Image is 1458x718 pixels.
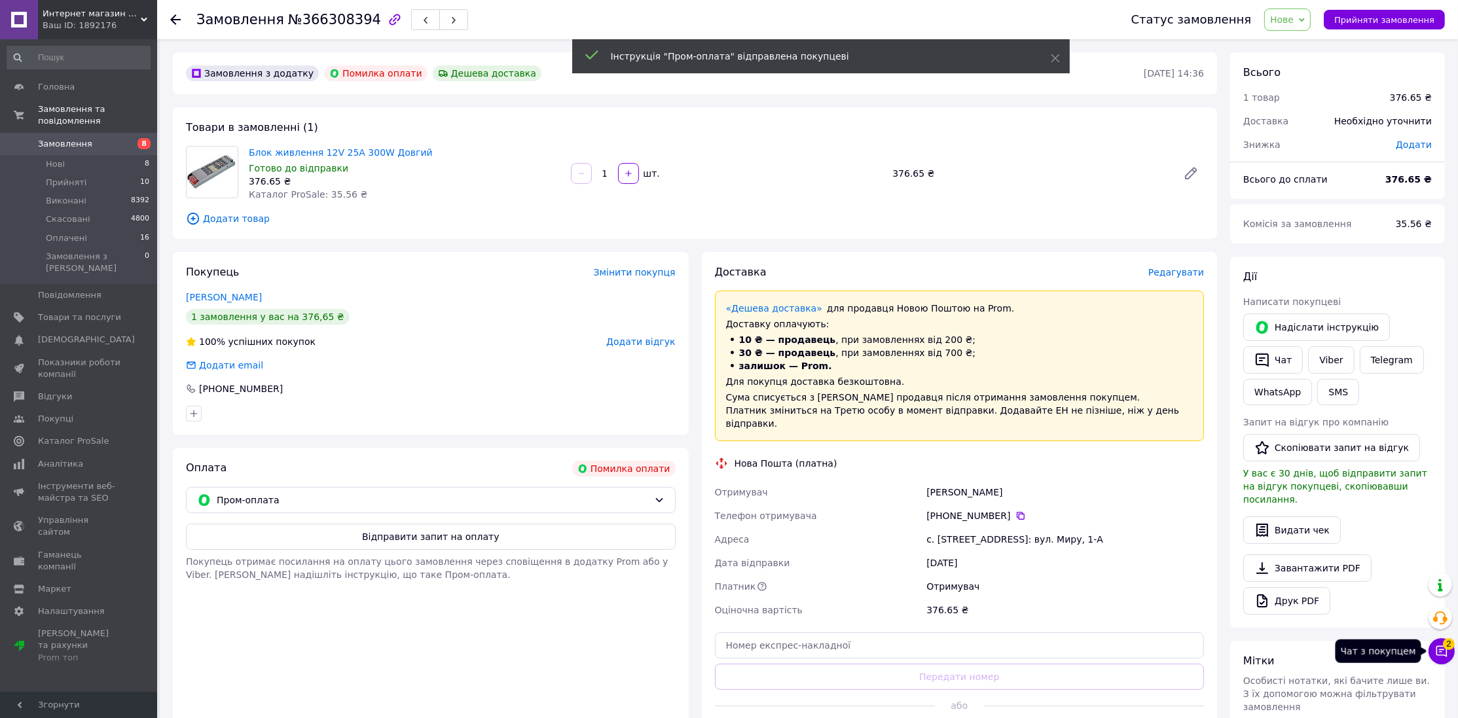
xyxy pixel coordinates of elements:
[715,558,790,568] span: Дата відправки
[199,336,225,347] span: 100%
[1390,91,1432,104] div: 376.65 ₴
[46,232,87,244] span: Оплачені
[1243,139,1281,150] span: Знижка
[433,65,541,81] div: Дешева доставка
[1178,160,1204,187] a: Редагувати
[38,103,157,127] span: Замовлення та повідомлення
[46,158,65,170] span: Нові
[38,81,75,93] span: Головна
[1360,346,1424,374] a: Telegram
[726,375,1194,388] div: Для покупця доставка безкоштовна.
[1270,14,1294,25] span: Нове
[186,461,227,474] span: Оплата
[739,361,832,371] span: залишок — Prom.
[1243,296,1341,307] span: Написати покупцеві
[1131,13,1252,26] div: Статус замовлення
[1243,587,1330,615] a: Друк PDF
[38,413,73,425] span: Покупці
[38,549,121,573] span: Гаманець компанії
[726,302,1194,315] div: для продавця Новою Поштою на Prom.
[140,177,149,188] span: 10
[715,487,768,497] span: Отримувач
[1243,314,1390,341] button: Надіслати інструкцію
[935,699,984,712] span: або
[1243,655,1275,667] span: Мітки
[1243,66,1281,79] span: Всього
[1334,15,1434,25] span: Прийняти замовлення
[606,336,675,347] span: Додати відгук
[1243,434,1420,461] button: Скопіювати запит на відгук
[46,251,145,274] span: Замовлення з [PERSON_NAME]
[187,155,238,188] img: Блок живлення 12V 25А 300W Довгий
[131,213,149,225] span: 4800
[38,514,121,538] span: Управління сайтом
[38,583,71,595] span: Маркет
[249,189,367,200] span: Каталог ProSale: 35.56 ₴
[186,524,676,550] button: Відправити запит на оплату
[46,177,86,188] span: Прийняті
[46,195,86,207] span: Виконані
[715,581,756,592] span: Платник
[145,158,149,170] span: 8
[249,147,433,158] a: Блок живлення 12V 25А 300W Довгий
[726,317,1194,331] div: Доставку оплачують:
[38,312,121,323] span: Товари та послуги
[1243,270,1257,283] span: Дії
[594,267,676,278] span: Змінити покупця
[43,8,141,20] span: Интернет магазин электроники "2SIMKA"
[924,551,1207,575] div: [DATE]
[38,138,92,150] span: Замовлення
[1317,379,1359,405] button: SMS
[1144,68,1204,79] time: [DATE] 14:36
[926,509,1204,522] div: [PHONE_NUMBER]
[198,382,284,395] div: [PHONE_NUMBER]
[38,289,101,301] span: Повідомлення
[196,12,284,27] span: Замовлення
[140,232,149,244] span: 16
[1243,417,1389,427] span: Запит на відгук про компанію
[38,435,109,447] span: Каталог ProSale
[186,309,350,325] div: 1 замовлення у вас на 376,65 ₴
[715,632,1205,658] input: Номер експрес-накладної
[572,461,676,476] div: Помилка оплати
[1243,379,1312,405] a: WhatsApp
[249,175,560,188] div: 376.65 ₴
[924,480,1207,504] div: [PERSON_NAME]
[1324,10,1445,29] button: Прийняти замовлення
[1243,675,1430,712] span: Особисті нотатки, які бачите лише ви. З їх допомогою можна фільтрувати замовлення
[145,251,149,274] span: 0
[7,46,151,69] input: Пошук
[1429,638,1455,664] button: Чат з покупцем2
[38,628,121,664] span: [PERSON_NAME] та рахунки
[186,556,668,580] span: Покупець отримає посилання на оплату цього замовлення через сповіщення в додатку Prom або у Viber...
[1243,468,1427,505] span: У вас є 30 днів, щоб відправити запит на відгук покупцеві, скопіювавши посилання.
[46,213,90,225] span: Скасовані
[1243,92,1280,103] span: 1 товар
[288,12,381,27] span: №366308394
[1396,219,1432,229] span: 35.56 ₴
[1308,346,1354,374] a: Viber
[726,303,822,314] a: «Дешева доставка»
[38,391,72,403] span: Відгуки
[726,391,1194,430] div: Сума списується з [PERSON_NAME] продавця після отримання замовлення покупцем. Платник зміниться н...
[324,65,428,81] div: Помилка оплати
[1243,174,1328,185] span: Всього до сплати
[924,598,1207,622] div: 376.65 ₴
[726,333,1194,346] li: , при замовленнях від 200 ₴;
[731,457,841,470] div: Нова Пошта (платна)
[186,65,319,81] div: Замовлення з додатку
[1396,139,1432,150] span: Додати
[924,528,1207,551] div: с. [STREET_ADDRESS]: вул. Миру, 1-А
[739,348,836,358] span: 30 ₴ — продавець
[715,605,803,615] span: Оціночна вартість
[185,359,264,372] div: Додати email
[1243,516,1341,544] button: Видати чек
[924,575,1207,598] div: Отримувач
[249,163,348,173] span: Готово до відправки
[1243,219,1352,229] span: Комісія за замовлення
[38,480,121,504] span: Інструменти веб-майстра та SEO
[131,195,149,207] span: 8392
[1326,107,1440,135] div: Необхідно уточнити
[186,211,1204,226] span: Додати товар
[186,292,262,302] a: [PERSON_NAME]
